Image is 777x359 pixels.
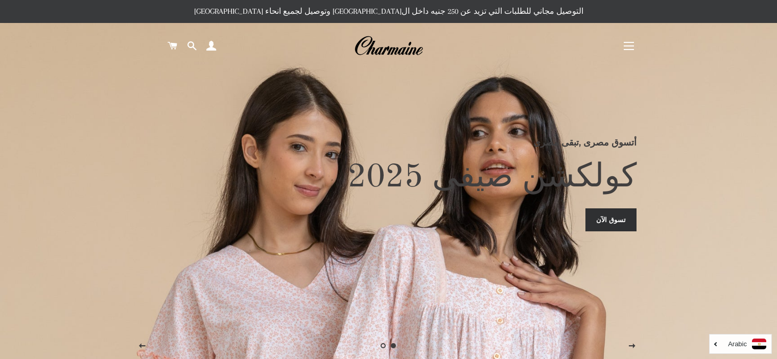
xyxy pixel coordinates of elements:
[389,341,399,351] a: الصفحه 1current
[140,135,637,150] p: أتسوق مصرى ,تبقى مصرى
[585,208,637,231] a: تسوق الآن
[619,333,645,359] button: الصفحه التالية
[354,35,423,57] img: Charmaine Egypt
[140,157,637,198] h2: كولكشن صيفى 2025
[379,341,389,351] a: تحميل الصور 2
[715,339,766,349] a: Arabic
[129,333,155,359] button: الصفحه السابقة
[728,341,747,347] i: Arabic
